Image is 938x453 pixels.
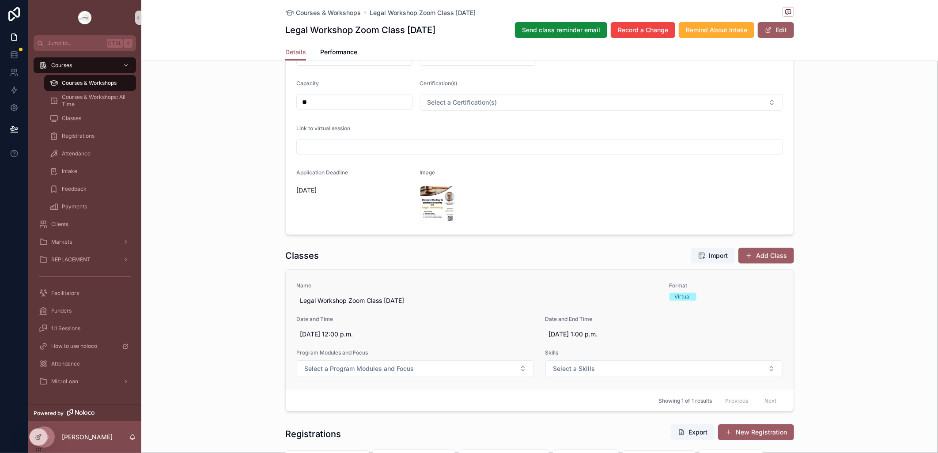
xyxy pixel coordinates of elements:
span: Remind About Intake [686,26,747,34]
button: Edit [758,22,794,38]
span: Skills [545,349,783,356]
span: Intake [62,168,77,175]
span: Performance [320,48,357,57]
div: Virtual [675,293,691,301]
span: Ctrl [107,39,123,48]
a: Courses & Workshops [285,8,361,17]
a: Powered by [28,405,141,421]
span: Courses & Workshops: All Time [62,94,127,108]
span: Classes [62,115,81,122]
button: Select Button [297,360,534,377]
button: Remind About Intake [679,22,754,38]
a: Classes [44,110,136,126]
a: Courses & Workshops: All Time [44,93,136,109]
a: Details [285,44,306,61]
span: Date and End Time [545,316,783,323]
a: Payments [44,199,136,215]
span: K [125,40,132,47]
span: Select a Program Modules and Focus [304,364,414,373]
span: Facilitators [51,290,79,297]
span: Attendance [51,360,80,367]
a: NameLegal Workshop Zoom Class [DATE]FormatVirtualDate and Time[DATE] 12:00 p.m.Date and End Time[... [286,270,794,390]
span: Select a Skills [553,364,595,373]
a: Legal Workshop Zoom Class [DATE] [370,8,476,17]
span: Image [420,169,435,176]
a: Registrations [44,128,136,144]
span: Markets [51,238,72,245]
span: Import [709,251,728,260]
a: 1:1 Sessions [34,321,136,336]
a: Markets [34,234,136,250]
a: How to use noloco [34,338,136,354]
a: Performance [320,44,357,62]
img: App logo [78,11,92,25]
span: [DATE] [296,186,413,195]
span: [DATE] 12:00 p.m. [300,330,531,339]
button: Add Class [738,248,794,264]
h1: Legal Workshop Zoom Class [DATE] [285,24,435,36]
button: Jump to...CtrlK [34,35,136,51]
span: Record a Change [618,26,668,34]
span: Courses & Workshops [62,79,117,87]
span: Select a Certification(s) [427,98,497,107]
span: Legal Workshop Zoom Class [DATE] [300,296,655,305]
button: Import [691,248,735,264]
span: [DATE] 1:00 p.m. [548,330,779,339]
a: Facilitators [34,285,136,301]
span: Payments [62,203,87,210]
a: REPLACEMENT [34,252,136,268]
a: Feedback [44,181,136,197]
a: Courses & Workshops [44,75,136,91]
span: Program Modules and Focus [296,349,534,356]
span: Feedback [62,185,87,193]
h1: Classes [285,249,319,262]
span: 1:1 Sessions [51,325,80,332]
a: Attendance [44,146,136,162]
span: Jump to... [47,40,103,47]
span: Courses [51,62,72,69]
span: Courses & Workshops [296,8,361,17]
span: Clients [51,221,68,228]
a: Intake [44,163,136,179]
span: Powered by [34,410,64,417]
a: Clients [34,216,136,232]
span: Certification(s) [420,80,458,87]
span: Funders [51,307,72,314]
button: Export [671,424,715,440]
span: Format [669,282,783,289]
span: MicroLoan [51,378,78,385]
button: New Registration [718,424,794,440]
span: Link to virtual session [296,125,350,132]
span: Showing 1 of 1 results [658,397,712,404]
span: Details [285,48,306,57]
span: Date and Time [296,316,534,323]
h1: Registrations [285,428,341,440]
div: scrollable content [28,51,141,401]
span: Attendance [62,150,91,157]
span: Name [296,282,659,289]
button: Select Button [420,94,783,111]
p: [PERSON_NAME] [62,433,113,442]
span: Capacity [296,80,319,87]
span: How to use noloco [51,343,97,350]
button: Send class reminder email [515,22,607,38]
span: Send class reminder email [522,26,600,34]
a: Courses [34,57,136,73]
span: Application Deadline [296,169,348,176]
a: Attendance [34,356,136,372]
a: MicroLoan [34,374,136,389]
a: Funders [34,303,136,319]
button: Record a Change [611,22,675,38]
span: Registrations [62,132,95,140]
button: Select Button [545,360,783,377]
span: REPLACEMENT [51,256,91,263]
